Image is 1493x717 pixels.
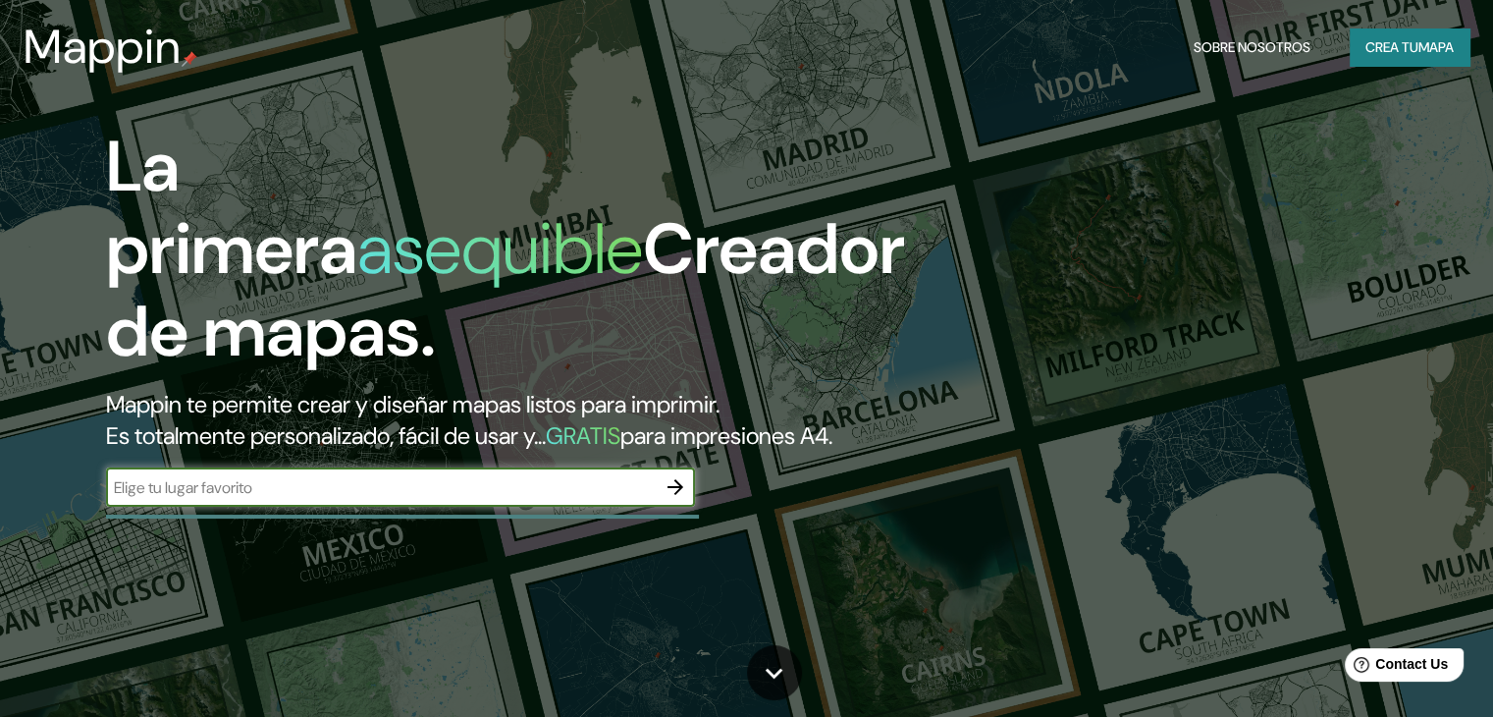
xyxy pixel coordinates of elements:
font: Mappin te permite crear y diseñar mapas listos para imprimir. [106,389,720,419]
font: asequible [357,203,643,295]
font: para impresiones A4. [620,420,832,451]
font: Crea tu [1365,38,1418,56]
font: Sobre nosotros [1194,38,1310,56]
img: pin de mapeo [182,51,197,67]
input: Elige tu lugar favorito [106,476,656,499]
font: Es totalmente personalizado, fácil de usar y... [106,420,546,451]
font: Creador de mapas. [106,203,905,377]
button: Sobre nosotros [1186,28,1318,66]
font: La primera [106,121,357,295]
button: Crea tumapa [1350,28,1469,66]
iframe: Help widget launcher [1318,640,1471,695]
font: mapa [1418,38,1454,56]
font: GRATIS [546,420,620,451]
font: Mappin [24,16,182,78]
